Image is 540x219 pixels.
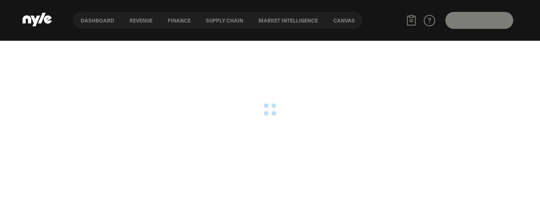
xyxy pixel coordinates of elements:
button: Revenue [122,17,160,23]
button: Market Intelligence [251,17,326,23]
button: Dashboard [73,17,122,23]
button: Supply chain [198,17,251,23]
button: Canvas [326,17,363,23]
button: finance [160,17,198,23]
